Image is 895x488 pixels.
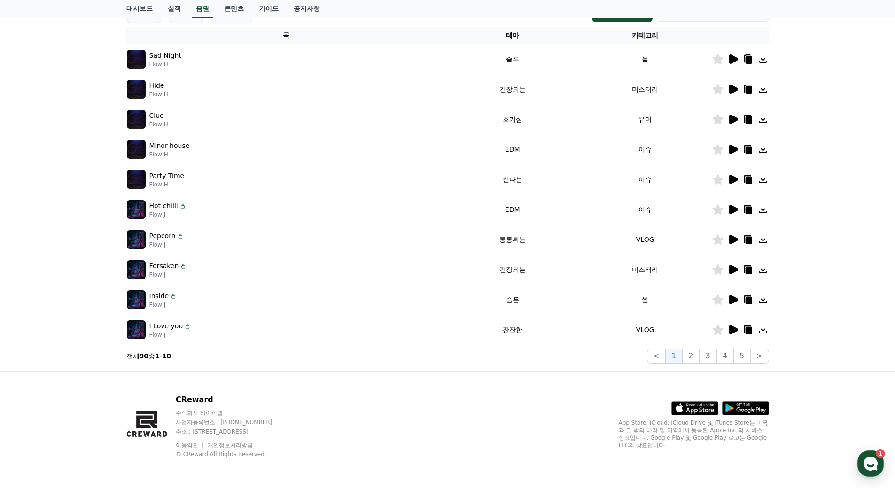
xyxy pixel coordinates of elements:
p: Flow H [149,61,181,68]
p: Flow J [149,211,187,218]
strong: 10 [162,352,171,360]
td: 슬픈 [446,44,579,74]
p: Party Time [149,171,185,181]
p: App Store, iCloud, iCloud Drive 및 iTunes Store는 미국과 그 밖의 나라 및 지역에서 등록된 Apple Inc.의 서비스 상표입니다. Goo... [619,419,769,449]
td: 신나는 [446,164,579,194]
button: 4 [716,349,733,364]
p: CReward [176,394,290,405]
button: 3 [700,349,716,364]
th: 카테고리 [579,27,712,44]
img: music [127,50,146,69]
td: EDM [446,194,579,225]
img: music [127,320,146,339]
img: music [127,230,146,249]
span: 설정 [145,312,156,319]
td: 긴장되는 [446,74,579,104]
p: Popcorn [149,231,176,241]
td: 이슈 [579,134,712,164]
p: Flow J [149,271,187,279]
button: 1 [665,349,682,364]
td: 호기심 [446,104,579,134]
img: music [127,140,146,159]
td: 잔잔한 [446,315,579,345]
p: 주소 : [STREET_ADDRESS] [176,428,290,435]
p: Flow H [149,91,168,98]
td: 유머 [579,104,712,134]
img: music [127,80,146,99]
p: 사업자등록번호 : [PHONE_NUMBER] [176,418,290,426]
p: Flow J [149,331,192,339]
p: Hot chilli [149,201,178,211]
td: 이슈 [579,164,712,194]
p: Flow H [149,151,190,158]
p: Forsaken [149,261,179,271]
strong: 1 [155,352,160,360]
p: Minor house [149,141,190,151]
p: Clue [149,111,164,121]
td: 이슈 [579,194,712,225]
td: 긴장되는 [446,255,579,285]
p: Hide [149,81,164,91]
img: music [127,290,146,309]
th: 테마 [446,27,579,44]
p: 주식회사 와이피랩 [176,409,290,417]
img: music [127,110,146,129]
a: 홈 [3,298,62,321]
th: 곡 [126,27,446,44]
p: 전체 중 - [126,351,171,361]
a: 설정 [121,298,180,321]
strong: 90 [140,352,148,360]
td: 미스터리 [579,74,712,104]
img: music [127,200,146,219]
a: 이용약관 [176,442,205,449]
span: 1 [95,297,99,305]
p: Flow J [149,241,184,248]
span: 대화 [86,312,97,320]
button: < [647,349,665,364]
button: 5 [733,349,750,364]
img: music [127,260,146,279]
img: music [127,170,146,189]
p: Inside [149,291,169,301]
td: 슬픈 [446,285,579,315]
p: Flow H [149,181,185,188]
a: 1대화 [62,298,121,321]
button: > [750,349,769,364]
td: 미스터리 [579,255,712,285]
td: 썰 [579,285,712,315]
p: Sad Night [149,51,181,61]
td: EDM [446,134,579,164]
button: 2 [682,349,699,364]
td: 썰 [579,44,712,74]
p: I Love you [149,321,183,331]
span: 홈 [30,312,35,319]
p: © CReward All Rights Reserved. [176,450,290,458]
p: Flow J [149,301,178,309]
td: VLOG [579,315,712,345]
p: Flow H [149,121,168,128]
a: 개인정보처리방침 [208,442,253,449]
td: 통통튀는 [446,225,579,255]
td: VLOG [579,225,712,255]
